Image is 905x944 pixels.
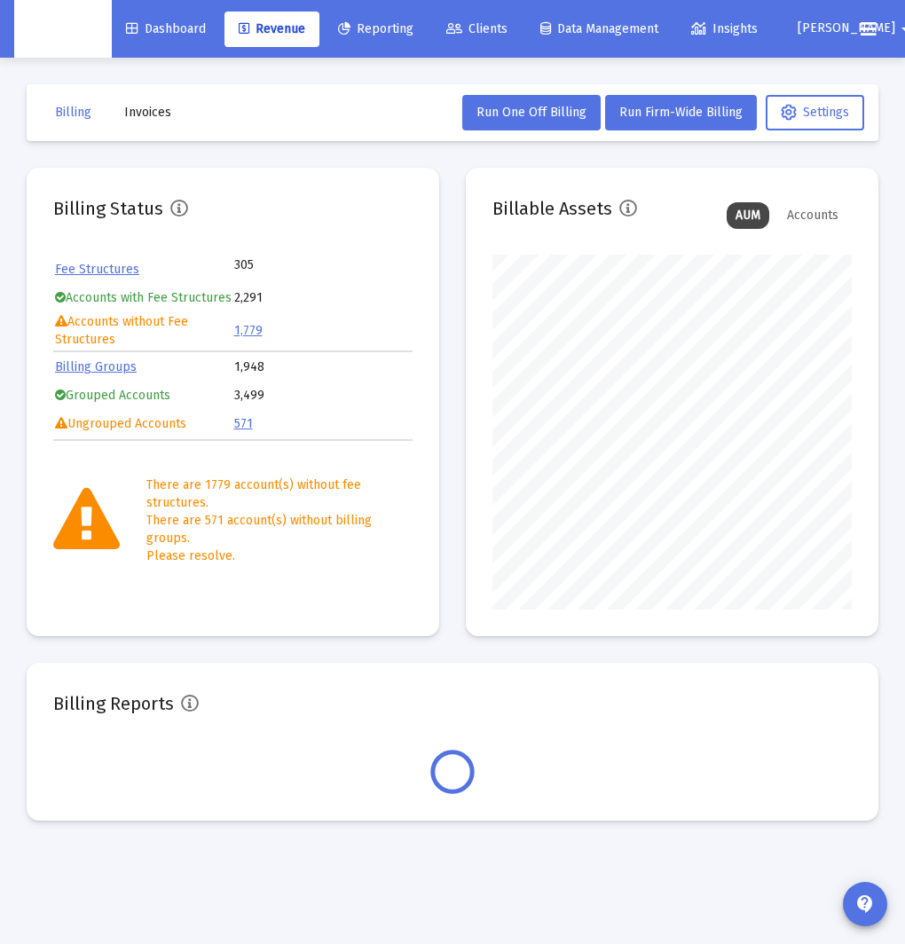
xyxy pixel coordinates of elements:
[112,12,220,47] a: Dashboard
[146,512,413,547] div: There are 571 account(s) without billing groups.
[55,313,232,349] td: Accounts without Fee Structures
[28,12,98,47] img: Dashboard
[55,105,91,120] span: Billing
[55,382,232,409] td: Grouped Accounts
[776,11,846,46] button: [PERSON_NAME]
[234,382,412,409] td: 3,499
[146,547,413,565] div: Please resolve.
[778,202,847,229] div: Accounts
[124,105,171,120] span: Invoices
[234,285,412,311] td: 2,291
[234,256,323,274] td: 305
[126,21,206,36] span: Dashboard
[146,476,413,512] div: There are 1779 account(s) without fee structures.
[619,105,743,120] span: Run Firm-Wide Billing
[324,12,428,47] a: Reporting
[462,95,601,130] button: Run One Off Billing
[234,416,253,431] a: 571
[540,21,658,36] span: Data Management
[854,893,876,915] mat-icon: contact_support
[798,21,895,36] span: [PERSON_NAME]
[234,354,412,381] td: 1,948
[476,105,586,120] span: Run One Off Billing
[766,95,864,130] button: Settings
[234,323,263,338] a: 1,779
[53,689,174,718] h2: Billing Reports
[224,12,319,47] a: Revenue
[41,95,106,130] button: Billing
[55,262,139,277] a: Fee Structures
[55,285,232,311] td: Accounts with Fee Structures
[110,95,185,130] button: Invoices
[55,411,232,437] td: Ungrouped Accounts
[526,12,673,47] a: Data Management
[55,359,137,374] a: Billing Groups
[781,105,849,120] span: Settings
[691,21,758,36] span: Insights
[727,202,769,229] div: AUM
[446,21,508,36] span: Clients
[53,194,163,223] h2: Billing Status
[677,12,772,47] a: Insights
[239,21,305,36] span: Revenue
[605,95,757,130] button: Run Firm-Wide Billing
[338,21,413,36] span: Reporting
[492,194,612,223] h2: Billable Assets
[432,12,522,47] a: Clients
